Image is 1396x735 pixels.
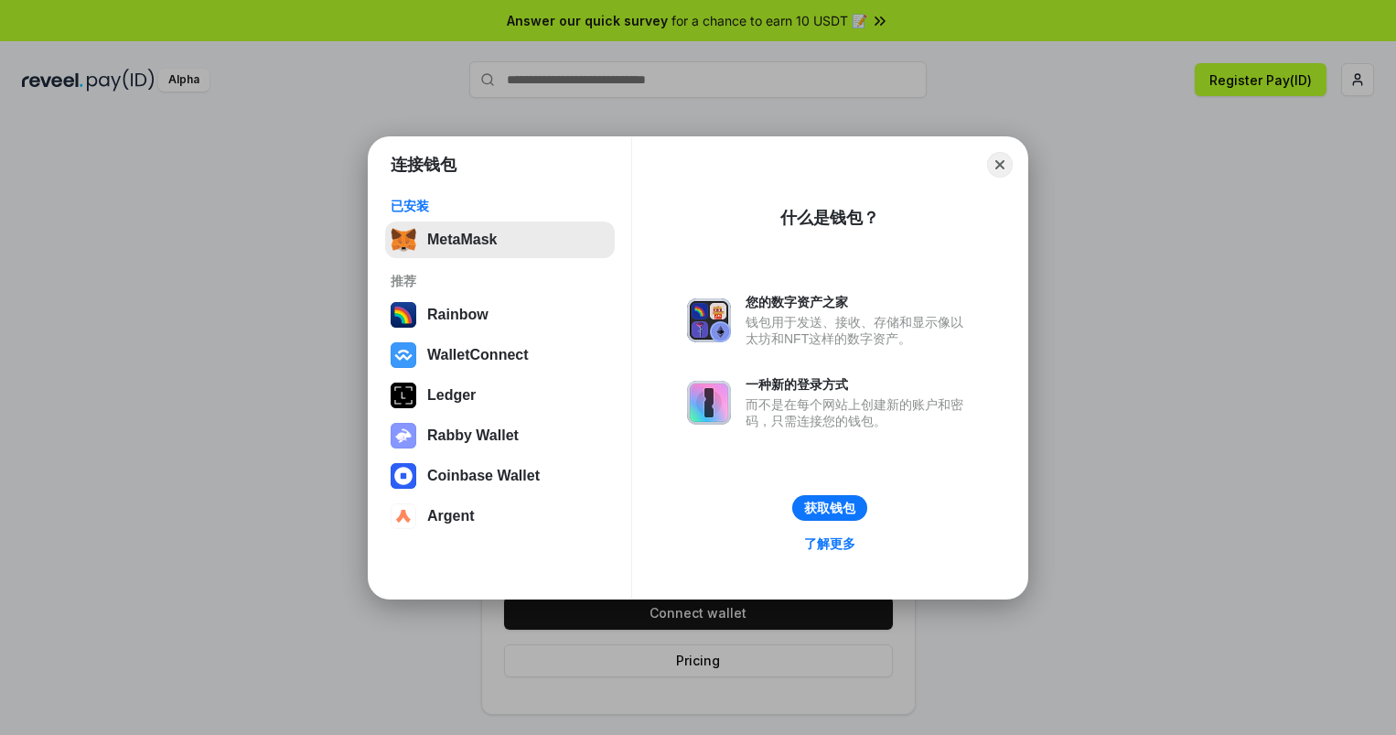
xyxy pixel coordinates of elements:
div: 什么是钱包？ [780,207,879,229]
img: svg+xml,%3Csvg%20width%3D%2228%22%20height%3D%2228%22%20viewBox%3D%220%200%2028%2028%22%20fill%3D... [391,463,416,489]
img: svg+xml,%3Csvg%20width%3D%22120%22%20height%3D%22120%22%20viewBox%3D%220%200%20120%20120%22%20fil... [391,302,416,328]
div: 获取钱包 [804,500,855,516]
img: svg+xml,%3Csvg%20width%3D%2228%22%20height%3D%2228%22%20viewBox%3D%220%200%2028%2028%22%20fill%3D... [391,342,416,368]
div: 了解更多 [804,535,855,552]
div: WalletConnect [427,347,529,363]
img: svg+xml,%3Csvg%20xmlns%3D%22http%3A%2F%2Fwww.w3.org%2F2000%2Fsvg%22%20fill%3D%22none%22%20viewBox... [687,298,731,342]
div: MetaMask [427,232,497,248]
button: WalletConnect [385,337,615,373]
div: 一种新的登录方式 [746,376,972,393]
button: MetaMask [385,222,615,258]
div: 已安装 [391,198,609,214]
button: Ledger [385,377,615,414]
div: 您的数字资产之家 [746,294,972,310]
div: Rabby Wallet [427,427,519,444]
button: 获取钱包 [792,495,867,521]
button: Close [987,152,1013,178]
img: svg+xml,%3Csvg%20xmlns%3D%22http%3A%2F%2Fwww.w3.org%2F2000%2Fsvg%22%20fill%3D%22none%22%20viewBox... [391,423,416,449]
div: 而不是在每个网站上创建新的账户和密码，只需连接您的钱包。 [746,396,972,429]
h1: 连接钱包 [391,154,456,176]
div: 推荐 [391,273,609,289]
img: svg+xml,%3Csvg%20width%3D%2228%22%20height%3D%2228%22%20viewBox%3D%220%200%2028%2028%22%20fill%3D... [391,503,416,529]
button: Rabby Wallet [385,417,615,454]
button: Argent [385,498,615,535]
div: Ledger [427,387,476,404]
button: Coinbase Wallet [385,458,615,494]
div: Argent [427,508,475,524]
img: svg+xml,%3Csvg%20xmlns%3D%22http%3A%2F%2Fwww.w3.org%2F2000%2Fsvg%22%20width%3D%2228%22%20height%3... [391,383,416,408]
img: svg+xml,%3Csvg%20xmlns%3D%22http%3A%2F%2Fwww.w3.org%2F2000%2Fsvg%22%20fill%3D%22none%22%20viewBox... [687,381,731,425]
button: Rainbow [385,297,615,333]
div: 钱包用于发送、接收、存储和显示像以太坊和NFT这样的数字资产。 [746,314,972,347]
div: Rainbow [427,307,489,323]
img: svg+xml,%3Csvg%20fill%3D%22none%22%20height%3D%2233%22%20viewBox%3D%220%200%2035%2033%22%20width%... [391,227,416,253]
div: Coinbase Wallet [427,468,540,484]
a: 了解更多 [793,532,866,556]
